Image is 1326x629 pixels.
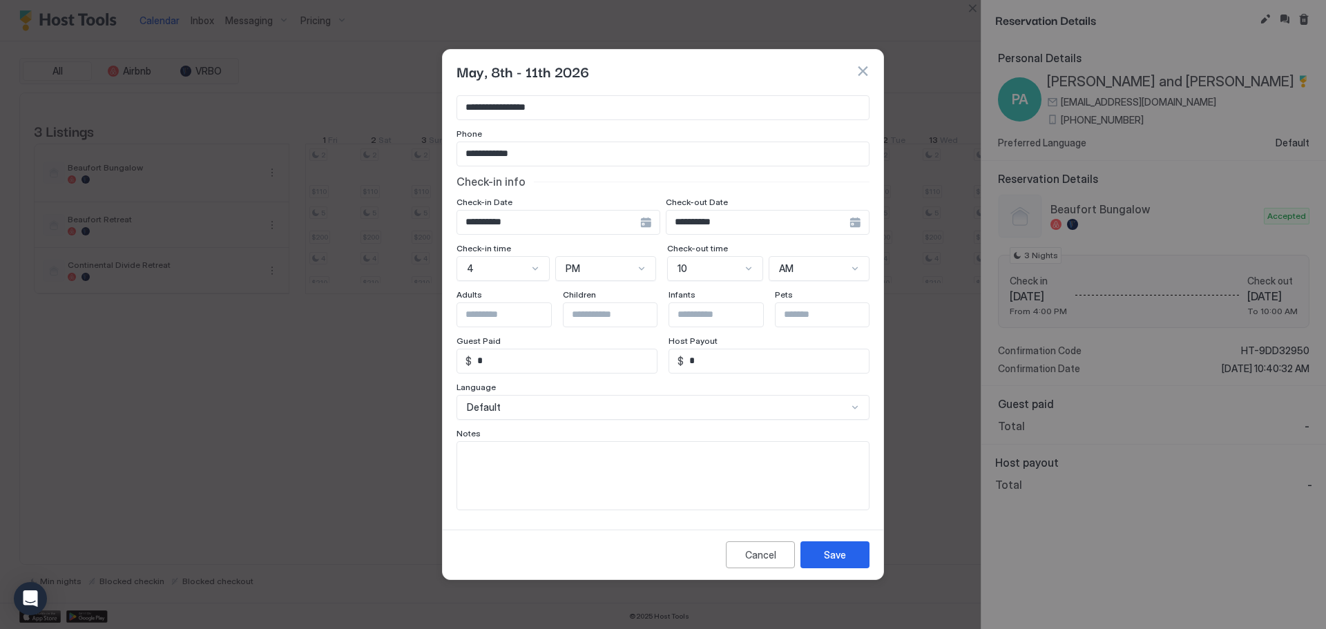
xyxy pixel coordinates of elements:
[566,262,580,275] span: PM
[457,442,869,510] textarea: Input Field
[666,211,849,234] input: Input Field
[467,262,474,275] span: 4
[457,303,570,327] input: Input Field
[563,289,596,300] span: Children
[467,401,501,414] span: Default
[457,336,501,346] span: Guest Paid
[779,262,794,275] span: AM
[775,289,793,300] span: Pets
[457,175,526,188] span: Check-in info
[457,243,511,253] span: Check-in time
[726,541,795,568] button: Cancel
[457,61,589,81] span: May, 8th - 11th 2026
[824,548,846,562] div: Save
[678,262,687,275] span: 10
[472,349,657,373] input: Input Field
[564,303,677,327] input: Input Field
[669,303,782,327] input: Input Field
[457,382,496,392] span: Language
[465,355,472,367] span: $
[745,548,776,562] div: Cancel
[684,349,869,373] input: Input Field
[457,197,512,207] span: Check-in Date
[669,289,695,300] span: Infants
[667,243,728,253] span: Check-out time
[800,541,869,568] button: Save
[678,355,684,367] span: $
[457,128,482,139] span: Phone
[669,336,718,346] span: Host Payout
[457,211,640,234] input: Input Field
[457,289,482,300] span: Adults
[776,303,889,327] input: Input Field
[666,197,728,207] span: Check-out Date
[14,582,47,615] div: Open Intercom Messenger
[457,142,869,166] input: Input Field
[457,428,481,438] span: Notes
[457,96,869,119] input: Input Field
